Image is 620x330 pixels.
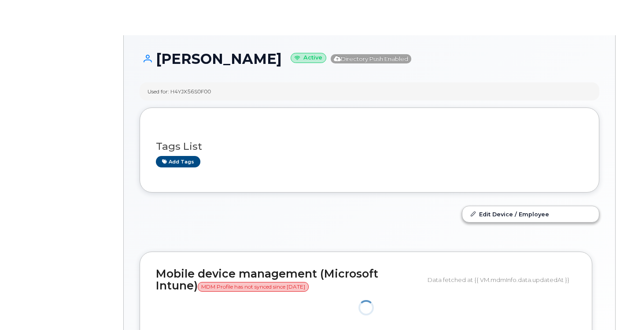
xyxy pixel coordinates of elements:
[148,88,211,95] div: Used for: H4YJX56S0F00
[428,271,576,288] div: Data fetched at {{ VM.mdmInfo.data.updatedAt }}
[291,53,326,63] small: Active
[198,282,309,292] span: MDM Profile has not synced since [DATE]
[156,156,200,167] a: Add tags
[331,54,411,63] span: Directory Push Enabled
[156,141,583,152] h3: Tags List
[156,268,421,292] h2: Mobile device management (Microsoft Intune)
[140,51,599,67] h1: [PERSON_NAME]
[462,206,599,222] a: Edit Device / Employee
